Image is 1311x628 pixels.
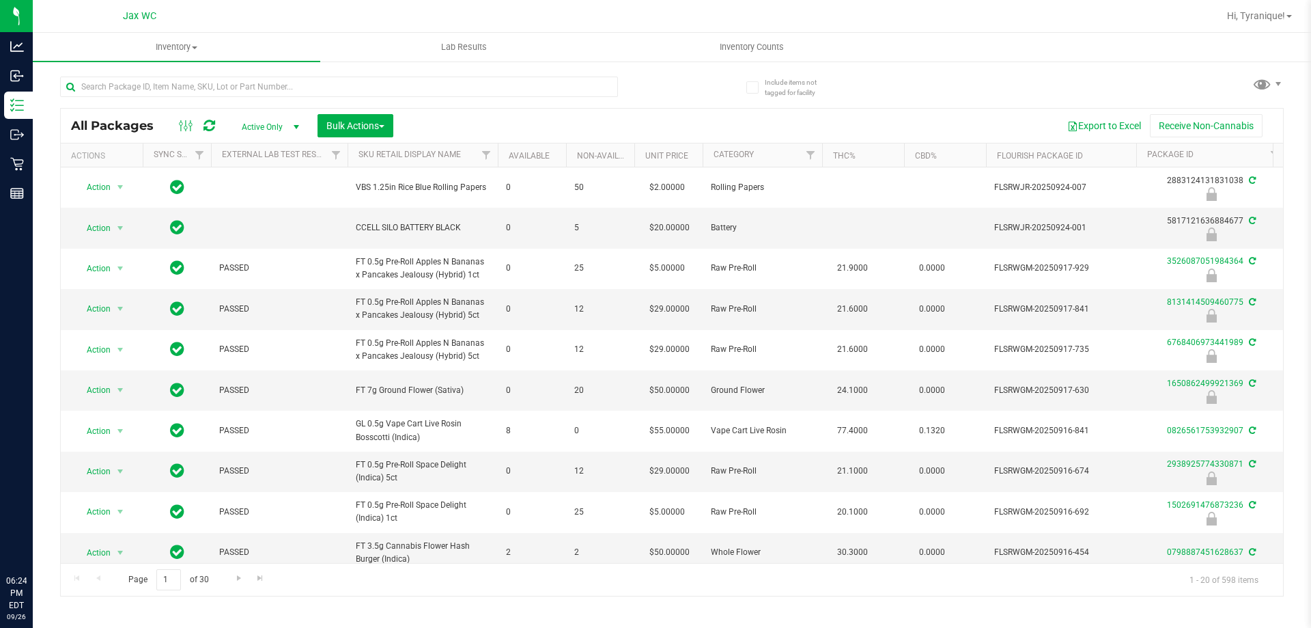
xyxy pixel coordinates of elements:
span: 21.6000 [830,340,875,359]
span: Action [74,340,111,359]
a: Available [509,151,550,161]
span: select [112,543,129,562]
span: Bulk Actions [326,120,384,131]
a: Go to the next page [229,569,249,588]
inline-svg: Retail [10,157,24,171]
span: FT 0.5g Pre-Roll Space Delight (Indica) 5ct [356,459,490,484]
span: select [112,219,129,238]
span: Sync from Compliance System [1247,297,1256,307]
span: Lab Results [423,41,505,53]
span: select [112,422,129,441]
a: 0826561753932907 [1167,426,1243,435]
div: Launch Hold [1134,349,1288,363]
span: Action [74,219,111,238]
span: 0 [506,181,558,194]
span: $20.00000 [643,218,696,238]
span: Sync from Compliance System [1247,216,1256,226]
inline-svg: Inventory [10,98,24,112]
span: Raw Pre-Roll [711,465,814,478]
span: FT 0.5g Pre-Roll Apples N Bananas x Pancakes Jealousy (Hybrid) 5ct [356,337,490,363]
span: PASSED [219,424,339,437]
span: PASSED [219,465,339,478]
span: Sync from Compliance System [1247,547,1256,557]
span: 21.1000 [830,461,875,481]
span: PASSED [219,546,339,559]
a: 3526087051984364 [1167,256,1243,266]
span: $5.00000 [643,258,692,278]
span: 77.4000 [830,421,875,441]
span: 0 [506,262,558,275]
span: Action [74,259,111,278]
div: 2883124131831038 [1134,174,1288,201]
span: Inventory Counts [701,41,802,53]
input: Search Package ID, Item Name, SKU, Lot or Part Number... [60,77,618,97]
span: PASSED [219,506,339,519]
span: Inventory [33,41,320,53]
a: 8131414509460775 [1167,297,1243,307]
span: Action [74,422,111,441]
span: CCELL SILO BATTERY BLACK [356,221,490,234]
a: 0798887451628637 [1167,547,1243,557]
a: 6768406973441989 [1167,338,1243,347]
span: 12 [574,343,626,356]
span: FLSRWGM-20250916-692 [994,506,1128,519]
span: 0.0000 [912,299,952,319]
button: Bulk Actions [318,114,393,137]
span: Sync from Compliance System [1247,379,1256,388]
a: Flourish Package ID [997,151,1083,161]
span: 50 [574,181,626,194]
a: Filter [800,144,822,167]
span: Raw Pre-Roll [711,506,814,519]
button: Export to Excel [1058,114,1150,137]
a: Inventory Counts [608,33,895,62]
span: FLSRWGM-20250916-454 [994,546,1128,559]
span: 0 [506,221,558,234]
span: $50.00000 [643,381,696,400]
span: select [112,299,129,318]
div: Actions [71,151,137,161]
span: 25 [574,262,626,275]
span: select [112,178,129,197]
button: Receive Non-Cannabis [1150,114,1263,137]
span: Raw Pre-Roll [711,262,814,275]
span: PASSED [219,262,339,275]
span: FLSRWGM-20250917-929 [994,262,1128,275]
span: 0 [506,465,558,478]
span: FLSRWGM-20250917-735 [994,343,1128,356]
span: select [112,381,129,400]
a: 2938925774330871 [1167,459,1243,469]
span: $5.00000 [643,502,692,522]
span: GL 0.5g Vape Cart Live Rosin Bosscotti (Indica) [356,418,490,443]
span: 0.0000 [912,258,952,278]
input: 1 [156,569,181,590]
p: 06:24 PM EDT [6,575,27,612]
inline-svg: Reports [10,187,24,200]
span: Rolling Papers [711,181,814,194]
span: Raw Pre-Roll [711,343,814,356]
div: Launch Hold [1134,512,1288,525]
span: Action [74,502,111,521]
span: FT 0.5g Pre-Roll Apples N Bananas x Pancakes Jealousy (Hybrid) 1ct [356,256,490,282]
span: Raw Pre-Roll [711,303,814,316]
span: 0 [506,343,558,356]
span: 0.0000 [912,381,952,400]
span: $55.00000 [643,421,696,441]
span: Action [74,462,111,481]
span: Action [74,381,111,400]
span: Action [74,543,111,562]
span: In Sync [170,299,184,318]
span: Include items not tagged for facility [765,77,833,98]
span: 0.1320 [912,421,952,441]
span: PASSED [219,343,339,356]
inline-svg: Analytics [10,40,24,53]
span: $50.00000 [643,543,696,562]
span: Sync from Compliance System [1247,338,1256,347]
span: FLSRWGM-20250916-674 [994,465,1128,478]
a: Filter [325,144,348,167]
span: Sync from Compliance System [1247,256,1256,266]
span: Sync from Compliance System [1247,500,1256,510]
span: Hi, Tyranique! [1227,10,1285,21]
div: Launch Hold [1134,390,1288,404]
a: Unit Price [645,151,688,161]
span: 12 [574,303,626,316]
